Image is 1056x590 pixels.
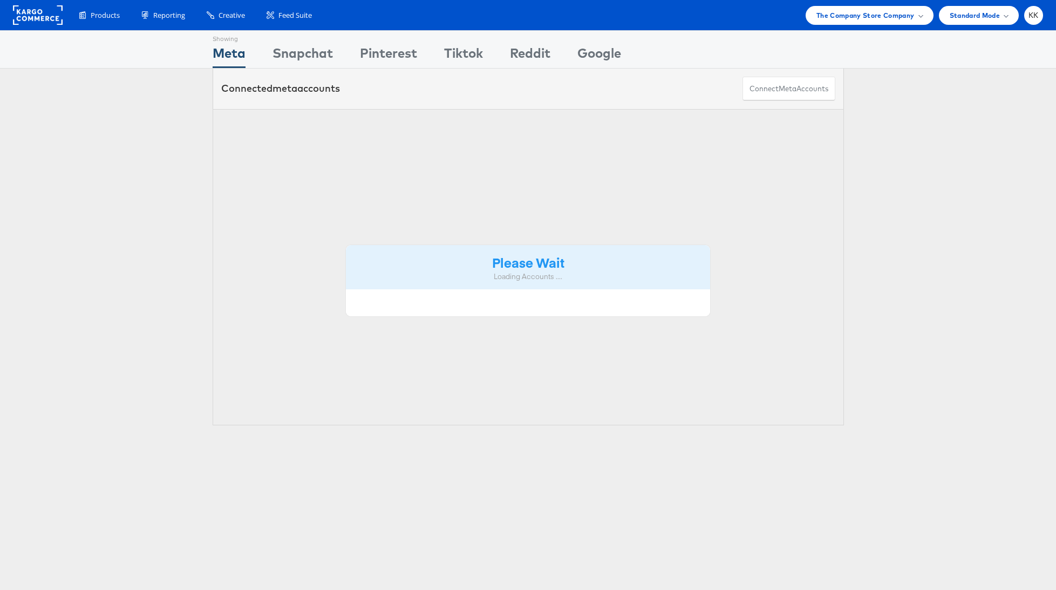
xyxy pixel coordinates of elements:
span: Feed Suite [278,10,312,21]
div: Reddit [510,44,550,68]
span: Standard Mode [950,10,1000,21]
span: Reporting [153,10,185,21]
strong: Please Wait [492,253,564,271]
div: Loading Accounts .... [354,272,703,282]
span: meta [779,84,796,94]
span: Creative [219,10,245,21]
div: Snapchat [272,44,333,68]
div: Tiktok [444,44,483,68]
div: Google [577,44,621,68]
div: Connected accounts [221,82,340,96]
span: KK [1028,12,1039,19]
button: ConnectmetaAccounts [742,77,835,101]
span: Products [91,10,120,21]
div: Pinterest [360,44,417,68]
div: Showing [213,31,246,44]
span: The Company Store Company [816,10,915,21]
span: meta [272,82,297,94]
div: Meta [213,44,246,68]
